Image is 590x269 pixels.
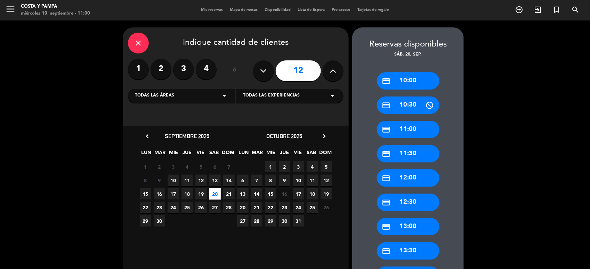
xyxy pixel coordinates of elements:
[354,8,393,12] span: Tarjetas de regalo
[140,175,151,186] span: 8
[377,242,439,260] div: 13:30
[223,161,235,173] span: 7
[21,3,90,10] div: Costa y Pampa
[265,188,276,200] span: 15
[279,175,290,186] span: 9
[209,161,221,173] span: 6
[209,202,221,213] span: 27
[168,175,179,186] span: 10
[128,59,149,79] label: 1
[173,59,194,79] label: 3
[293,202,304,213] span: 24
[209,175,221,186] span: 13
[237,188,249,200] span: 13
[352,51,464,58] div: sáb. 20, sep.
[181,161,193,173] span: 4
[306,149,317,160] span: SAB
[196,59,217,79] label: 4
[222,149,234,160] span: DOM
[534,6,542,14] i: exit_to_app
[144,133,151,140] i: chevron_left
[251,215,262,227] span: 28
[382,101,391,110] i: credit_card
[195,149,207,160] span: VIE
[279,188,290,200] span: 16
[220,92,228,100] i: arrow_drop_down
[293,175,304,186] span: 10
[382,174,391,183] i: credit_card
[377,121,439,138] div: 11:00
[377,72,439,90] div: 10:00
[307,188,318,200] span: 18
[377,145,439,162] div: 11:30
[128,33,344,53] div: Indique cantidad de clientes
[154,161,165,173] span: 2
[267,133,302,140] span: octubre 2025
[321,202,332,213] span: 26
[181,175,193,186] span: 11
[181,188,193,200] span: 18
[382,198,391,207] i: credit_card
[223,188,235,200] span: 21
[151,59,171,79] label: 2
[279,161,290,173] span: 2
[154,175,165,186] span: 9
[238,149,250,160] span: LUN
[293,188,304,200] span: 17
[552,6,561,14] i: turned_in_not
[134,39,143,47] i: close
[5,4,16,14] i: menu
[321,161,332,173] span: 5
[5,4,16,17] button: menu
[328,92,337,100] i: arrow_drop_down
[135,92,174,99] span: Todas las áreas
[168,149,179,160] span: MIE
[321,133,328,140] i: chevron_right
[237,175,249,186] span: 6
[140,161,151,173] span: 1
[237,202,249,213] span: 20
[328,8,354,12] span: Pre-acceso
[321,188,332,200] span: 19
[168,161,179,173] span: 3
[292,149,304,160] span: VIE
[181,202,193,213] span: 25
[21,10,90,17] div: miércoles 10. septiembre - 11:00
[320,149,331,160] span: DOM
[294,8,328,12] span: Lista de Espera
[279,215,290,227] span: 30
[382,150,391,158] i: credit_card
[252,149,263,160] span: MAR
[224,59,246,83] div: ó
[181,149,193,160] span: JUE
[382,247,391,255] i: credit_card
[377,218,439,235] div: 13:00
[154,149,166,160] span: MAR
[243,92,300,99] span: Todas las experiencias
[307,202,318,213] span: 25
[293,161,304,173] span: 3
[209,188,221,200] span: 20
[251,202,262,213] span: 21
[307,161,318,173] span: 4
[140,215,151,227] span: 29
[251,188,262,200] span: 14
[377,96,439,114] div: 10:30
[265,202,276,213] span: 22
[141,149,152,160] span: LUN
[382,125,391,134] i: credit_card
[307,175,318,186] span: 11
[140,188,151,200] span: 15
[154,188,165,200] span: 16
[293,215,304,227] span: 31
[261,8,294,12] span: Disponibilidad
[168,202,179,213] span: 24
[195,175,207,186] span: 12
[168,188,179,200] span: 17
[223,202,235,213] span: 28
[279,149,290,160] span: JUE
[195,161,207,173] span: 5
[265,161,276,173] span: 1
[165,133,209,140] span: septiembre 2025
[140,202,151,213] span: 22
